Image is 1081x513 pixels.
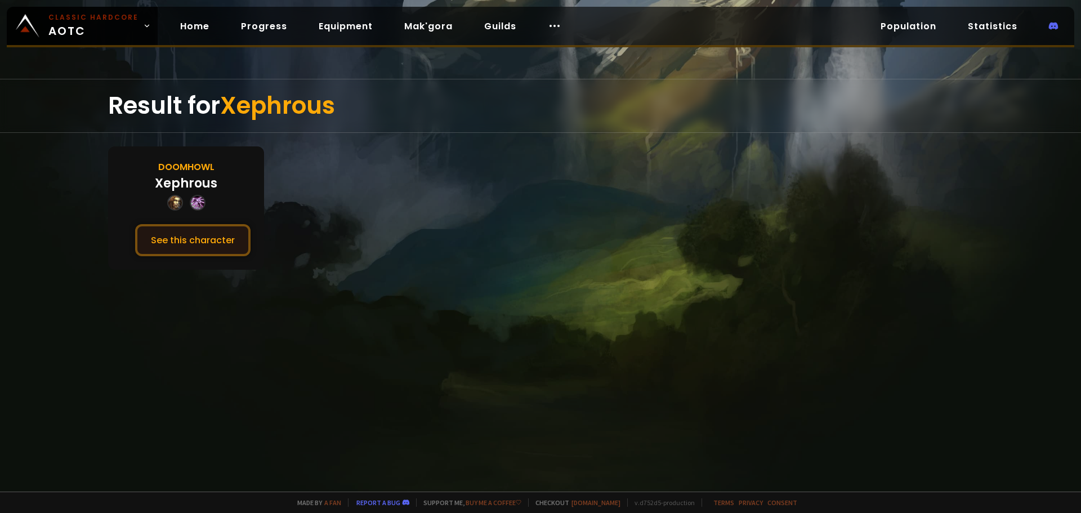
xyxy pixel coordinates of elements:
[158,160,215,174] div: Doomhowl
[324,498,341,507] a: a fan
[713,498,734,507] a: Terms
[108,79,973,132] div: Result for
[155,174,217,193] div: Xephrous
[310,15,382,38] a: Equipment
[767,498,797,507] a: Consent
[48,12,139,23] small: Classic Hardcore
[466,498,521,507] a: Buy me a coffee
[232,15,296,38] a: Progress
[171,15,218,38] a: Home
[528,498,620,507] span: Checkout
[959,15,1026,38] a: Statistics
[739,498,763,507] a: Privacy
[627,498,695,507] span: v. d752d5 - production
[356,498,400,507] a: Report a bug
[135,224,251,256] button: See this character
[220,89,335,122] span: Xephrous
[416,498,521,507] span: Support me,
[7,7,158,45] a: Classic HardcoreAOTC
[571,498,620,507] a: [DOMAIN_NAME]
[872,15,945,38] a: Population
[475,15,525,38] a: Guilds
[395,15,462,38] a: Mak'gora
[48,12,139,39] span: AOTC
[291,498,341,507] span: Made by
